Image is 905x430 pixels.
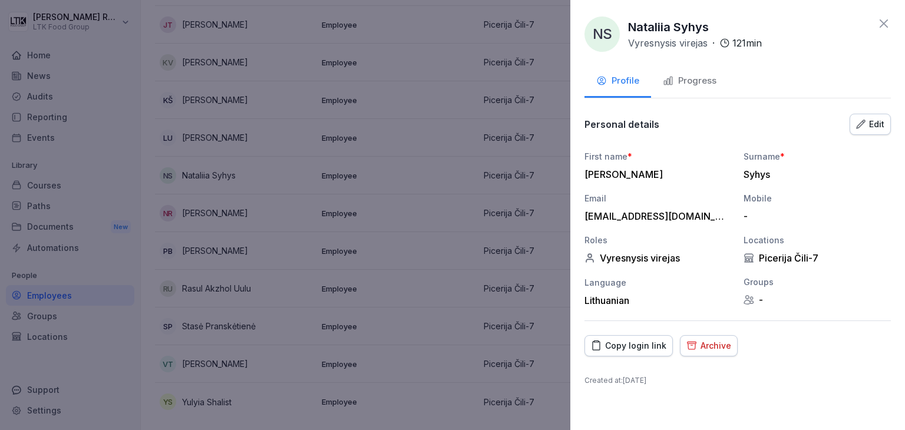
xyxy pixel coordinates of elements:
[651,66,728,98] button: Progress
[596,74,639,88] div: Profile
[744,294,891,306] div: -
[628,18,709,36] p: Nataliia Syhys
[584,234,732,246] div: Roles
[584,295,732,306] div: Lithuanian
[850,114,891,135] button: Edit
[744,168,885,180] div: Syhys
[584,66,651,98] button: Profile
[584,168,726,180] div: [PERSON_NAME]
[584,118,659,130] p: Personal details
[663,74,716,88] div: Progress
[744,192,891,204] div: Mobile
[591,339,666,352] div: Copy login link
[584,252,732,264] div: Vyresnysis virejas
[744,234,891,246] div: Locations
[584,150,732,163] div: First name
[628,36,708,50] p: Vyresnysis virejas
[584,192,732,204] div: Email
[628,36,762,50] div: ·
[744,252,891,264] div: Picerija Čili-7
[744,210,885,222] div: -
[744,276,891,288] div: Groups
[744,150,891,163] div: Surname
[584,335,673,356] button: Copy login link
[680,335,738,356] button: Archive
[856,118,884,131] div: Edit
[686,339,731,352] div: Archive
[584,210,726,222] div: [EMAIL_ADDRESS][DOMAIN_NAME]
[732,36,762,50] p: 121 min
[584,276,732,289] div: Language
[584,16,620,52] div: NS
[584,375,891,386] p: Created at : [DATE]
